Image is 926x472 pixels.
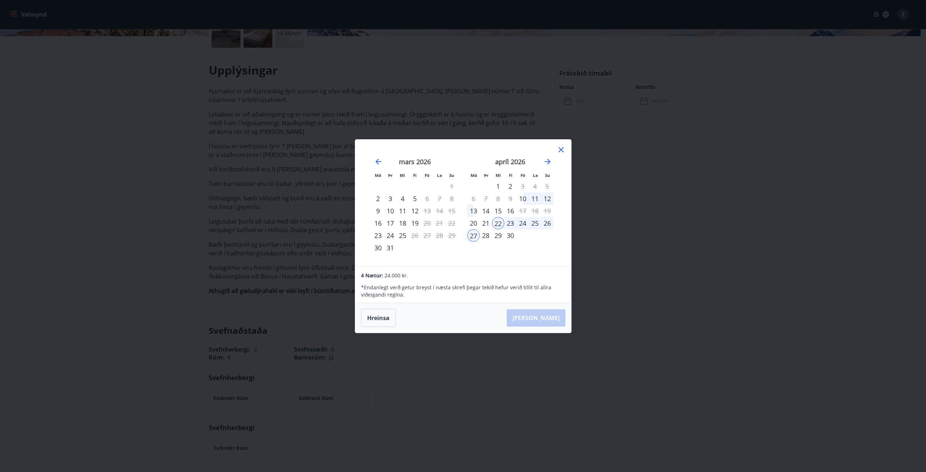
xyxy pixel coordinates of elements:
[409,217,421,229] td: Choose fimmtudagur, 19. mars 2026 as your check-in date. It’s available.
[495,157,525,166] strong: apríl 2026
[543,157,552,166] div: Move forward to switch to the next month.
[492,205,504,217] div: 15
[533,173,538,178] small: La
[361,284,565,298] p: * Endanlegt verð getur breyst í næsta skrefi þegar tekið hefur verið tillit til allra viðeigandi ...
[375,173,381,178] small: Má
[467,229,480,242] td: Selected as end date. mánudagur, 27. apríl 2026
[517,205,529,217] td: Choose föstudagur, 17. apríl 2026 as your check-in date. It’s available.
[421,229,433,242] td: Not available. föstudagur, 27. mars 2026
[504,192,517,205] td: Not available. fimmtudagur, 9. apríl 2026
[529,217,541,229] div: 25
[396,217,409,229] div: 18
[409,205,421,217] div: 12
[396,205,409,217] div: 11
[467,217,480,229] div: Aðeins innritun í boði
[467,217,480,229] td: Choose mánudagur, 20. apríl 2026 as your check-in date. It’s available.
[384,192,396,205] div: 3
[504,217,517,229] div: 23
[413,173,417,178] small: Fi
[480,217,492,229] td: Choose þriðjudagur, 21. apríl 2026 as your check-in date. It’s available.
[421,205,433,217] td: Choose föstudagur, 13. mars 2026 as your check-in date. It’s available.
[361,272,383,279] span: 4 Nætur:
[374,157,383,166] div: Move backward to switch to the previous month.
[409,217,421,229] div: 19
[480,205,492,217] td: Choose þriðjudagur, 14. apríl 2026 as your check-in date. It’s available.
[384,217,396,229] td: Choose þriðjudagur, 17. mars 2026 as your check-in date. It’s available.
[492,205,504,217] td: Choose miðvikudagur, 15. apríl 2026 as your check-in date. It’s available.
[396,192,409,205] td: Choose miðvikudagur, 4. mars 2026 as your check-in date. It’s available.
[385,272,408,279] span: 24.000 kr.
[437,173,442,178] small: La
[467,229,480,242] div: 27
[504,180,517,192] td: Choose fimmtudagur, 2. apríl 2026 as your check-in date. It’s available.
[517,217,529,229] td: Selected. föstudagur, 24. apríl 2026
[384,242,396,254] td: Choose þriðjudagur, 31. mars 2026 as your check-in date. It’s available.
[504,217,517,229] td: Selected. fimmtudagur, 23. apríl 2026
[421,217,433,229] td: Choose föstudagur, 20. mars 2026 as your check-in date. It’s available.
[529,192,541,205] div: 11
[492,180,504,192] div: 1
[504,229,517,242] td: Choose fimmtudagur, 30. apríl 2026 as your check-in date. It’s available.
[384,192,396,205] td: Choose þriðjudagur, 3. mars 2026 as your check-in date. It’s available.
[409,192,421,205] td: Choose fimmtudagur, 5. mars 2026 as your check-in date. It’s available.
[384,229,396,242] td: Choose þriðjudagur, 24. mars 2026 as your check-in date. It’s available.
[421,205,433,217] div: Aðeins útritun í boði
[446,217,458,229] td: Not available. sunnudagur, 22. mars 2026
[541,180,553,192] td: Not available. sunnudagur, 5. apríl 2026
[517,180,529,192] td: Choose föstudagur, 3. apríl 2026 as your check-in date. It’s available.
[504,180,517,192] div: 2
[541,205,553,217] td: Not available. sunnudagur, 19. apríl 2026
[467,205,480,217] div: 13
[517,205,529,217] div: Aðeins útritun í boði
[372,205,384,217] div: Aðeins innritun í boði
[517,217,529,229] div: 24
[446,180,458,192] td: Not available. sunnudagur, 1. mars 2026
[409,229,421,242] td: Choose fimmtudagur, 26. mars 2026 as your check-in date. It’s available.
[517,192,529,205] div: Aðeins innritun í boði
[504,205,517,217] div: 16
[529,192,541,205] td: Choose laugardagur, 11. apríl 2026 as your check-in date. It’s available.
[541,192,553,205] td: Choose sunnudagur, 12. apríl 2026 as your check-in date. It’s available.
[480,229,492,242] td: Choose þriðjudagur, 28. apríl 2026 as your check-in date. It’s available.
[529,205,541,217] td: Not available. laugardagur, 18. apríl 2026
[421,192,433,205] div: Aðeins útritun í boði
[492,192,504,205] td: Not available. miðvikudagur, 8. apríl 2026
[372,205,384,217] td: Choose mánudagur, 9. mars 2026 as your check-in date. It’s available.
[492,229,504,242] td: Choose miðvikudagur, 29. apríl 2026 as your check-in date. It’s available.
[467,192,480,205] td: Not available. mánudagur, 6. apríl 2026
[396,205,409,217] td: Choose miðvikudagur, 11. mars 2026 as your check-in date. It’s available.
[529,180,541,192] td: Not available. laugardagur, 4. apríl 2026
[446,205,458,217] td: Not available. sunnudagur, 15. mars 2026
[504,205,517,217] td: Choose fimmtudagur, 16. apríl 2026 as your check-in date. It’s available.
[433,205,446,217] td: Not available. laugardagur, 14. mars 2026
[372,229,384,242] div: Aðeins innritun í boði
[409,229,421,242] div: Aðeins útritun í boði
[396,192,409,205] div: 4
[541,192,553,205] div: 12
[372,192,384,205] td: Choose mánudagur, 2. mars 2026 as your check-in date. It’s available.
[446,229,458,242] td: Not available. sunnudagur, 29. mars 2026
[433,192,446,205] td: Not available. laugardagur, 7. mars 2026
[372,217,384,229] td: Choose mánudagur, 16. mars 2026 as your check-in date. It’s available.
[446,192,458,205] td: Not available. sunnudagur, 8. mars 2026
[409,205,421,217] td: Choose fimmtudagur, 12. mars 2026 as your check-in date. It’s available.
[480,205,492,217] div: 14
[492,217,504,229] td: Selected as start date. miðvikudagur, 22. apríl 2026
[545,173,550,178] small: Su
[492,229,504,242] div: 29
[372,229,384,242] td: Choose mánudagur, 23. mars 2026 as your check-in date. It’s available.
[496,173,501,178] small: Mi
[396,229,409,242] td: Choose miðvikudagur, 25. mars 2026 as your check-in date. It’s available.
[449,173,454,178] small: Su
[433,217,446,229] td: Not available. laugardagur, 21. mars 2026
[384,242,396,254] div: 31
[372,242,384,254] div: Aðeins innritun í boði
[396,229,409,242] div: 25
[480,192,492,205] td: Not available. þriðjudagur, 7. apríl 2026
[541,217,553,229] td: Selected. sunnudagur, 26. apríl 2026
[399,157,431,166] strong: mars 2026
[484,173,488,178] small: Þr
[384,205,396,217] div: 10
[384,229,396,242] div: 24
[529,217,541,229] td: Selected. laugardagur, 25. apríl 2026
